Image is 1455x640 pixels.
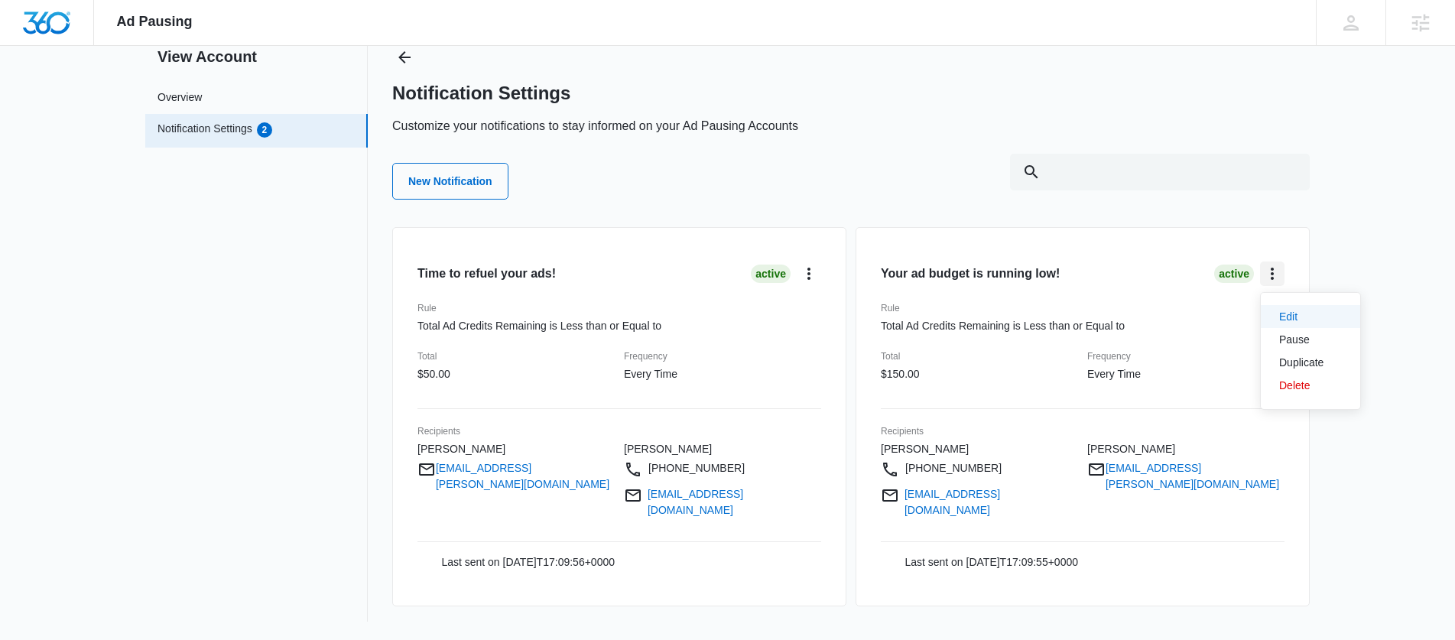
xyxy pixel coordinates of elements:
[624,441,821,457] p: [PERSON_NAME]
[881,366,1078,382] p: $150.00
[392,82,570,105] h1: Notification Settings
[1279,334,1323,345] div: Pause
[648,486,821,518] a: [EMAIL_ADDRESS][DOMAIN_NAME]
[1261,374,1360,397] button: Delete
[624,366,821,382] p: Every Time
[117,14,193,30] span: Ad Pausing
[624,349,821,363] p: Frequency
[417,366,615,382] p: $50.00
[881,265,1060,283] h2: Your ad budget is running low!
[881,554,1078,570] p: Last sent on [DATE]T17:09:55+0000
[1087,366,1284,382] p: Every Time
[797,262,821,286] button: card.dropdown.label
[158,89,202,106] a: Overview
[257,122,272,138] div: 2 items
[417,318,821,334] p: Total Ad Credits Remaining is Less than or Equal to
[881,349,1078,363] p: Total
[1279,311,1323,322] div: Edit
[881,318,1284,334] p: Total Ad Credits Remaining is Less than or Equal to
[417,441,615,457] p: [PERSON_NAME]
[1261,328,1360,351] button: Pause
[1279,357,1323,368] div: Duplicate
[751,265,791,283] div: Active
[417,554,615,570] p: Last sent on [DATE]T17:09:56+0000
[1087,349,1284,363] p: Frequency
[1260,262,1284,286] button: card.dropdown.label
[624,460,821,483] p: [PHONE_NUMBER]
[417,301,821,315] p: Rule
[1279,380,1323,391] div: Delete
[436,460,615,492] a: [EMAIL_ADDRESS][PERSON_NAME][DOMAIN_NAME]
[145,45,368,68] h2: View Account
[1087,441,1284,457] p: [PERSON_NAME]
[881,441,1078,457] p: [PERSON_NAME]
[1106,460,1284,492] a: [EMAIL_ADDRESS][PERSON_NAME][DOMAIN_NAME]
[158,121,252,141] a: Notification Settings
[1214,265,1254,283] div: Active
[1261,305,1360,328] button: Edit
[881,460,1078,483] p: [PHONE_NUMBER]
[881,301,1284,315] p: Rule
[905,486,1078,518] a: [EMAIL_ADDRESS][DOMAIN_NAME]
[417,265,556,283] h2: Time to refuel your ads!
[417,349,615,363] p: Total
[392,163,508,200] button: New Notification
[417,424,821,438] p: Recipients
[881,424,1284,438] p: Recipients
[392,45,417,70] button: Back
[1261,351,1360,374] button: Duplicate
[392,117,798,135] p: Customize your notifications to stay informed on your Ad Pausing Accounts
